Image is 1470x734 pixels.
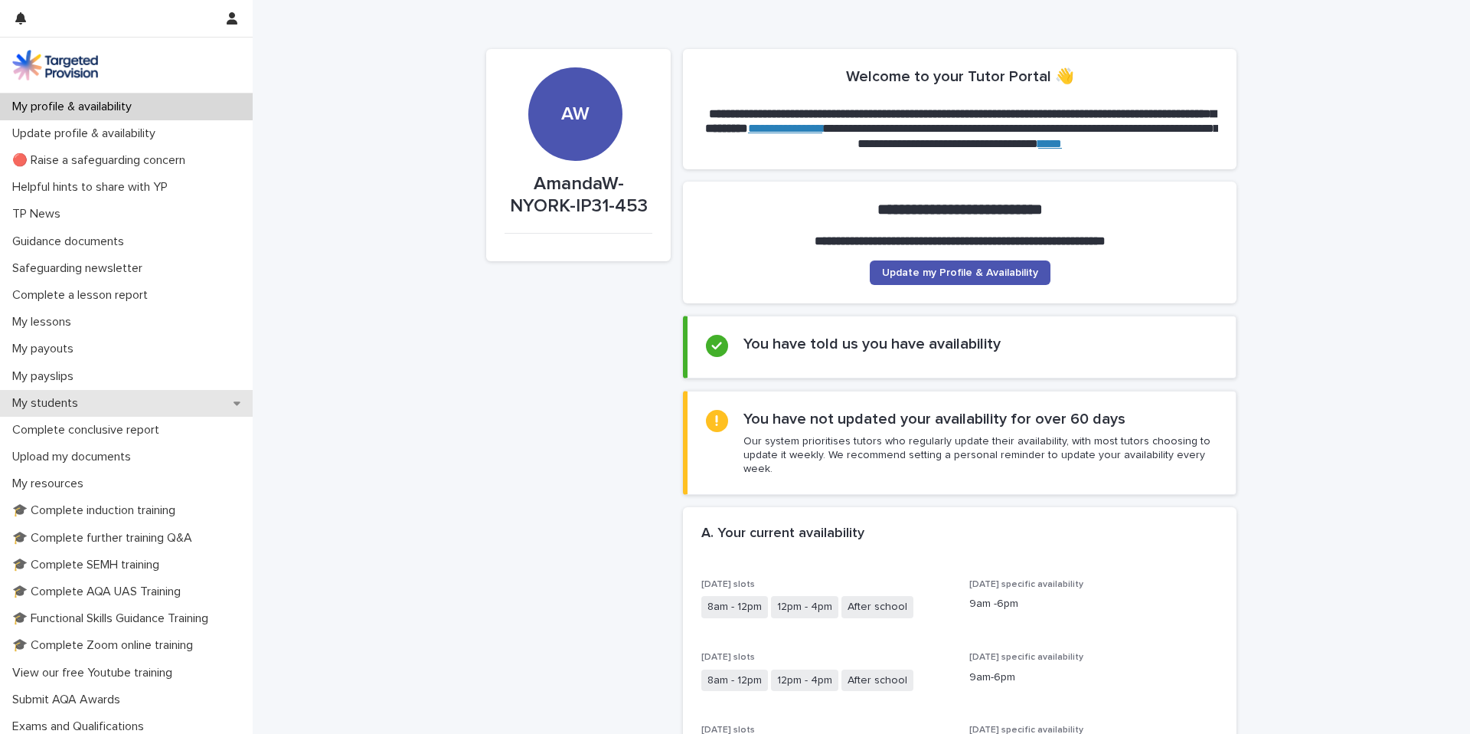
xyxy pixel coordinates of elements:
p: My profile & availability [6,100,144,114]
span: 12pm - 4pm [771,670,838,692]
span: After school [841,670,913,692]
p: 9am -6pm [969,596,1219,612]
p: Complete a lesson report [6,288,160,303]
p: Complete conclusive report [6,423,171,437]
p: 🎓 Complete SEMH training [6,558,171,572]
span: 12pm - 4pm [771,596,838,618]
h2: Welcome to your Tutor Portal 👋 [846,67,1074,86]
span: [DATE] specific availability [969,653,1083,662]
p: Safeguarding newsletter [6,261,155,276]
p: Helpful hints to share with YP [6,180,180,195]
p: Exams and Qualifications [6,719,156,734]
p: My students [6,396,90,411]
p: 🎓 Complete Zoom online training [6,638,205,653]
p: My lessons [6,315,83,329]
p: 🎓 Complete AQA UAS Training [6,585,193,599]
span: [DATE] slots [701,580,755,589]
h2: You have told us you have availability [743,335,1001,353]
p: My resources [6,477,96,491]
span: After school [841,596,913,618]
h2: You have not updated your availability for over 60 days [743,410,1125,428]
span: [DATE] specific availability [969,580,1083,589]
h2: A. Your current availability [701,526,864,542]
p: 🎓 Functional Skills Guidance Training [6,611,220,626]
p: AmandaW-NYORK-IP31-453 [505,173,652,218]
div: AW [528,10,622,126]
span: Update my Profile & Availability [882,267,1038,278]
p: Upload my documents [6,450,143,464]
p: 🔴 Raise a safeguarding concern [6,153,198,168]
p: My payouts [6,342,86,356]
p: 🎓 Complete induction training [6,503,188,518]
p: 🎓 Complete further training Q&A [6,531,204,546]
p: Our system prioritises tutors who regularly update their availability, with most tutors choosing ... [743,434,1217,477]
span: [DATE] slots [701,653,755,662]
p: Submit AQA Awards [6,693,132,707]
img: M5nRWzHhSzIhMunXDL62 [12,50,98,80]
p: Guidance documents [6,234,136,249]
span: 8am - 12pm [701,596,768,618]
a: Update my Profile & Availability [870,261,1050,285]
p: My payslips [6,369,86,384]
span: 8am - 12pm [701,670,768,692]
p: TP News [6,207,73,221]
p: View our free Youtube training [6,666,185,680]
p: 9am-6pm [969,670,1219,686]
p: Update profile & availability [6,126,168,141]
